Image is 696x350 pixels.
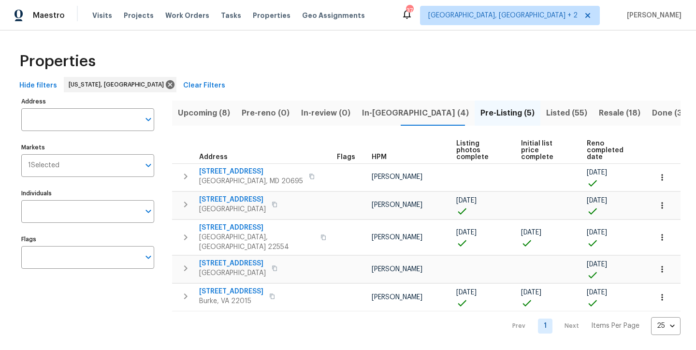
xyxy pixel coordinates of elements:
span: Address [199,154,228,160]
span: [US_STATE], [GEOGRAPHIC_DATA] [69,80,168,89]
span: Projects [124,11,154,20]
span: [DATE] [587,197,607,204]
span: Listed (55) [546,106,587,120]
span: In-review (0) [301,106,350,120]
span: Maestro [33,11,65,20]
label: Individuals [21,190,154,196]
span: [DATE] [456,289,477,296]
span: [DATE] [587,169,607,176]
span: Initial list price complete [521,140,570,160]
button: Open [142,250,155,264]
nav: Pagination Navigation [503,317,681,335]
button: Open [142,113,155,126]
span: [PERSON_NAME] [623,11,681,20]
span: Visits [92,11,112,20]
span: [PERSON_NAME] [372,234,422,241]
span: [PERSON_NAME] [372,294,422,301]
span: [DATE] [456,197,477,204]
a: Goto page 1 [538,319,552,334]
span: [STREET_ADDRESS] [199,259,266,268]
span: In-[GEOGRAPHIC_DATA] (4) [362,106,469,120]
div: [US_STATE], [GEOGRAPHIC_DATA] [64,77,176,92]
span: Listing photos complete [456,140,505,160]
span: [GEOGRAPHIC_DATA] [199,204,266,214]
span: [GEOGRAPHIC_DATA], [GEOGRAPHIC_DATA] 22554 [199,233,315,252]
span: [GEOGRAPHIC_DATA], [GEOGRAPHIC_DATA] + 2 [428,11,578,20]
span: [STREET_ADDRESS] [199,223,315,233]
span: 1 Selected [28,161,59,170]
span: HPM [372,154,387,160]
span: Work Orders [165,11,209,20]
span: Flags [337,154,355,160]
span: [PERSON_NAME] [372,202,422,208]
span: Done (365) [652,106,695,120]
span: [STREET_ADDRESS] [199,167,303,176]
span: Burke, VA 22015 [199,296,263,306]
span: [PERSON_NAME] [372,174,422,180]
span: [DATE] [587,289,607,296]
button: Open [142,204,155,218]
span: Pre-Listing (5) [480,106,535,120]
div: 37 [406,6,413,15]
span: [DATE] [521,289,541,296]
span: Properties [19,57,96,66]
span: Upcoming (8) [178,106,230,120]
span: Geo Assignments [302,11,365,20]
span: [GEOGRAPHIC_DATA] [199,268,266,278]
label: Markets [21,145,154,150]
label: Flags [21,236,154,242]
div: 25 [651,313,681,338]
p: Items Per Page [591,321,639,331]
span: [PERSON_NAME] [372,266,422,273]
span: Tasks [221,12,241,19]
span: Pre-reno (0) [242,106,290,120]
span: [DATE] [456,229,477,236]
span: [DATE] [587,229,607,236]
span: Resale (18) [599,106,640,120]
span: [STREET_ADDRESS] [199,195,266,204]
button: Hide filters [15,77,61,95]
label: Address [21,99,154,104]
span: [STREET_ADDRESS] [199,287,263,296]
span: [DATE] [521,229,541,236]
button: Open [142,159,155,172]
span: Hide filters [19,80,57,92]
button: Clear Filters [179,77,229,95]
span: [GEOGRAPHIC_DATA], MD 20695 [199,176,303,186]
span: Clear Filters [183,80,225,92]
span: Properties [253,11,290,20]
span: [DATE] [587,261,607,268]
span: Reno completed date [587,140,635,160]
